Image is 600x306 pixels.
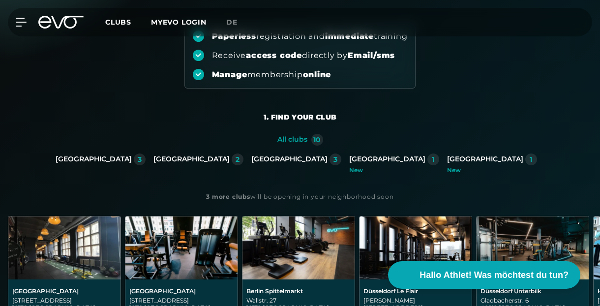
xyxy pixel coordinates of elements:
img: Düsseldorf Le Flair [360,216,472,279]
strong: access code [246,51,302,60]
span: Hallo Athlet! Was möchtest du tun? [420,269,569,282]
div: [GEOGRAPHIC_DATA] [349,155,425,164]
strong: Email/sms [348,51,395,60]
div: [GEOGRAPHIC_DATA] [447,155,523,164]
span: de [226,18,238,27]
div: [GEOGRAPHIC_DATA] [12,287,117,295]
div: [GEOGRAPHIC_DATA] [56,155,132,164]
div: membership [212,69,331,80]
a: de [226,17,249,28]
strong: 3 more clubs [206,193,250,200]
div: 3 [333,156,337,163]
img: Berlin Spittelmarkt [242,216,355,279]
div: [GEOGRAPHIC_DATA] [153,155,230,164]
div: 3 [138,156,142,163]
div: Receive directly by [212,50,395,61]
strong: online [303,70,331,79]
img: Berlin Rosenthaler Platz [125,216,238,279]
div: New [447,167,537,173]
div: [GEOGRAPHIC_DATA] [129,287,234,295]
div: New [349,167,439,173]
div: 2 [236,156,240,163]
a: Clubs [105,17,151,27]
div: Düsseldorf Unterbilk [480,287,585,295]
div: [GEOGRAPHIC_DATA] [251,155,328,164]
button: Hallo Athlet! Was möchtest du tun? [388,261,580,289]
span: Clubs [105,18,131,27]
div: All clubs [277,135,307,144]
div: Düsseldorf Le Flair [363,287,468,295]
div: 1 [530,156,532,163]
a: MYEVO LOGIN [151,18,207,27]
div: Berlin Spittelmarkt [246,287,351,295]
strong: Manage [212,70,247,79]
div: 1. Find your club [264,112,337,122]
div: 1 [432,156,434,163]
img: Düsseldorf Unterbilk [477,216,589,279]
div: 10 [313,136,321,143]
img: Berlin Alexanderplatz [8,216,120,279]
